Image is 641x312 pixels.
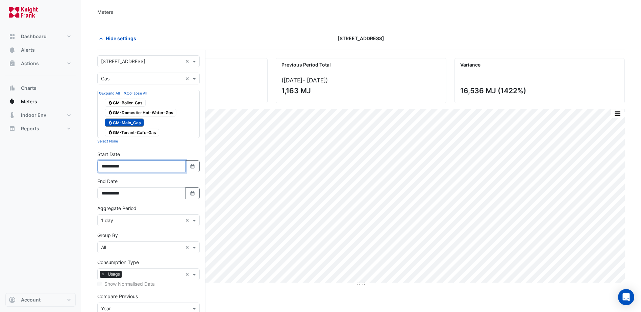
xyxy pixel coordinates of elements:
[21,98,37,105] span: Meters
[97,139,118,144] small: Select None
[5,95,76,108] button: Meters
[100,271,106,278] span: ×
[105,99,146,107] span: GM-Boiler-Gas
[97,151,120,158] label: Start Date
[5,122,76,135] button: Reports
[97,8,114,16] div: Meters
[108,110,113,115] fa-icon: Gas
[9,33,16,40] app-icon: Dashboard
[190,163,196,169] fa-icon: Select Date
[21,112,46,119] span: Indoor Env
[185,271,191,278] span: Clear
[124,91,147,96] small: Collapse All
[455,58,624,71] div: Variance
[281,86,439,95] div: 1,163 MJ
[97,259,139,266] label: Consumption Type
[190,190,196,196] fa-icon: Select Date
[97,32,141,44] button: Hide settings
[5,108,76,122] button: Indoor Env
[21,125,39,132] span: Reports
[9,47,16,53] app-icon: Alerts
[97,178,118,185] label: End Date
[8,5,39,19] img: Company Logo
[106,271,122,278] span: Usage
[124,90,147,96] button: Collapse All
[97,205,137,212] label: Aggregate Period
[21,296,41,303] span: Account
[5,293,76,307] button: Account
[21,47,35,53] span: Alerts
[21,85,36,92] span: Charts
[618,289,634,305] div: Open Intercom Messenger
[302,77,326,84] span: - [DATE]
[97,232,118,239] label: Group By
[5,57,76,70] button: Actions
[5,43,76,57] button: Alerts
[9,60,16,67] app-icon: Actions
[611,109,624,118] button: More Options
[108,120,113,125] fa-icon: Gas
[185,58,191,65] span: Clear
[21,33,47,40] span: Dashboard
[97,280,200,287] div: Selected meters/streams do not support normalisation
[104,280,155,287] label: Show Normalised Data
[106,35,136,42] span: Hide settings
[281,77,440,84] div: ([DATE] )
[97,138,118,144] button: Select None
[99,90,120,96] button: Expand All
[108,100,113,105] fa-icon: Gas
[97,293,138,300] label: Compare Previous
[99,91,120,96] small: Expand All
[105,109,176,117] span: GM-Domestic-Hot-Water-Gas
[5,81,76,95] button: Charts
[105,119,144,127] span: GM-Main_Gas
[9,98,16,105] app-icon: Meters
[9,125,16,132] app-icon: Reports
[21,60,39,67] span: Actions
[460,86,618,95] div: 16,536 MJ (1422%)
[5,30,76,43] button: Dashboard
[185,244,191,251] span: Clear
[9,85,16,92] app-icon: Charts
[185,75,191,82] span: Clear
[108,130,113,135] fa-icon: Gas
[276,58,446,71] div: Previous Period Total
[185,217,191,224] span: Clear
[105,129,159,137] span: GM-Tenant-Cafe-Gas
[9,112,16,119] app-icon: Indoor Env
[338,35,384,42] span: [STREET_ADDRESS]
